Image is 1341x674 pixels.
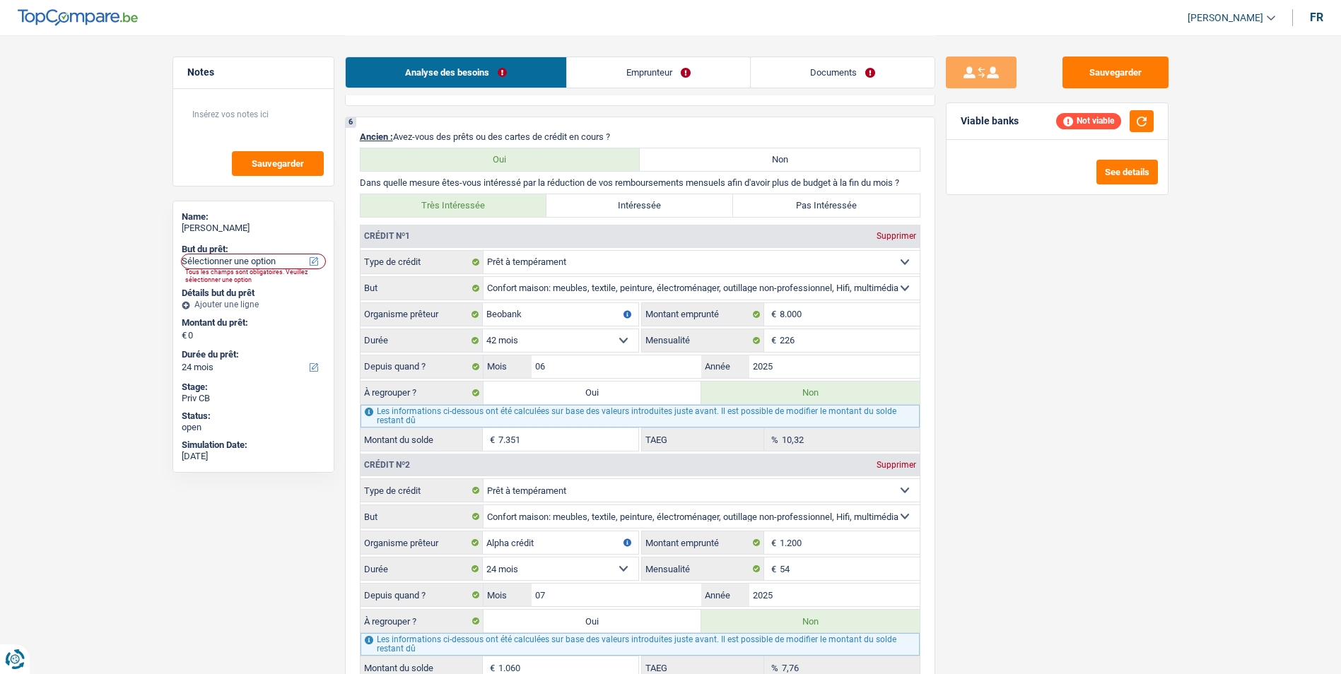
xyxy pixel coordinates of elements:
div: Tous les champs sont obligatoires. Veuillez sélectionner une option [185,268,329,284]
div: open [182,422,325,433]
div: Crédit nº2 [361,461,414,469]
label: Durée [361,557,483,580]
label: Depuis quand ? [361,584,484,606]
label: Non [640,148,920,171]
span: € [483,428,498,451]
label: Très Intéressée [361,194,547,217]
input: MM [532,584,702,606]
label: Organisme prêteur [361,531,483,554]
label: Pas Intéressée [733,194,920,217]
span: Sauvegarder [252,159,304,168]
div: Not viable [1056,113,1121,129]
a: Documents [751,57,935,88]
label: Durée [361,329,483,352]
div: Supprimer [873,232,920,240]
label: But du prêt: [182,244,322,255]
div: Status: [182,410,325,422]
label: À regrouper ? [361,382,484,404]
label: Montant emprunté [642,303,764,326]
h5: Notes [187,66,320,78]
div: Priv CB [182,393,325,404]
label: Organisme prêteur [361,303,483,326]
button: See details [1096,160,1158,184]
div: Simulation Date: [182,439,325,451]
div: Crédit nº1 [361,232,414,240]
button: Sauvegarder [232,151,324,176]
label: Durée du prêt: [182,349,322,360]
label: Montant du solde [361,428,483,451]
span: [PERSON_NAME] [1188,12,1263,24]
label: Mensualité [642,329,764,352]
label: À regrouper ? [361,610,484,632]
label: Depuis quand ? [361,355,484,378]
label: But [361,505,484,528]
a: Analyse des besoins [346,57,566,88]
label: Oui [484,382,702,404]
label: Oui [361,148,640,171]
div: [DATE] [182,451,325,462]
a: [PERSON_NAME] [1176,6,1275,30]
label: Non [701,382,920,404]
div: Les informations ci-dessous ont été calculées sur base des valeurs introduites juste avant. Il es... [361,405,920,427]
input: AAAA [749,355,920,378]
div: [PERSON_NAME] [182,223,325,234]
input: AAAA [749,584,920,606]
label: But [361,277,484,300]
label: Non [701,610,920,632]
span: € [764,303,780,326]
span: Ancien : [360,131,393,142]
div: Viable banks [961,115,1019,127]
label: Oui [484,610,702,632]
span: € [182,330,187,341]
span: € [764,557,780,580]
label: Mois [484,584,532,606]
div: Détails but du prêt [182,288,325,299]
div: fr [1310,11,1323,24]
p: Dans quelle mesure êtes-vous intéressé par la réduction de vos remboursements mensuels afin d'avo... [360,177,920,188]
a: Emprunteur [567,57,750,88]
label: Année [701,584,749,606]
label: Montant du prêt: [182,317,322,329]
input: MM [532,355,702,378]
label: Type de crédit [361,251,484,273]
div: Name: [182,211,325,223]
label: Type de crédit [361,479,484,502]
div: Supprimer [873,461,920,469]
div: Stage: [182,382,325,393]
label: Année [701,355,749,378]
div: Les informations ci-dessous ont été calculées sur base des valeurs introduites juste avant. Il es... [361,633,920,656]
span: € [764,531,780,554]
div: Ajouter une ligne [182,300,325,309]
label: Mensualité [642,557,764,580]
button: Sauvegarder [1062,57,1169,88]
p: Avez-vous des prêts ou des cartes de crédit en cours ? [360,131,920,142]
div: 6 [346,117,356,128]
label: Mois [484,355,532,378]
span: % [764,428,782,451]
label: Intéressée [546,194,733,217]
label: TAEG [642,428,764,451]
label: Montant emprunté [642,531,764,554]
span: € [764,329,780,352]
img: TopCompare Logo [18,9,138,26]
